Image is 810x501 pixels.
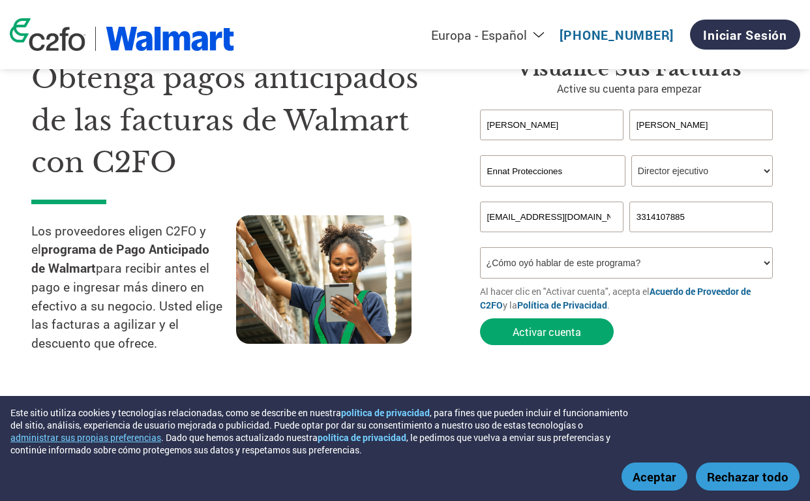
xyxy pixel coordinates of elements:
[629,142,773,150] div: Invalid last name or last name is too long
[480,202,623,232] input: Invalid Email format
[10,406,630,456] div: Este sitio utiliza cookies y tecnologías relacionadas, como se describe en nuestra , para fines q...
[690,20,800,50] a: Iniciar sesión
[480,285,751,311] a: Acuerdo de Proveedor de C2FO
[480,142,623,150] div: Invalid first name or first name is too long
[696,463,800,491] button: Rechazar todo
[318,431,406,444] a: política de privacidad
[10,431,161,444] button: administrar sus propias preferencias
[480,234,623,242] div: Inavlid Email Address
[236,215,412,344] img: supply chain worker
[31,222,236,354] p: Los proveedores eligen C2FO y el para recibir antes el pago e ingresar más dinero en efectivo a s...
[480,110,623,140] input: Nombre*
[517,299,607,311] a: Política de Privacidad
[106,27,234,51] img: Walmart
[480,81,779,97] p: Active su cuenta para empezar
[480,318,614,345] button: Activar cuenta
[10,18,85,51] img: c2fo logo
[341,406,430,419] a: política de privacidad
[629,110,773,140] input: Apellido*
[480,155,625,187] input: Nombre de su compañía*
[31,57,441,184] h1: Obtenga pagos anticipados de las facturas de Walmart con C2FO
[480,57,779,81] h3: Visualice sus facturas
[31,241,209,276] strong: programa de Pago Anticipado de Walmart
[629,202,773,232] input: Teléfono*
[631,155,773,187] select: Title/Role
[622,463,687,491] button: Aceptar
[480,284,779,312] p: Al hacer clic en "Activar cuenta", acepta el y la .
[629,234,773,242] div: Inavlid Phone Number
[560,27,674,43] a: [PHONE_NUMBER]
[480,188,773,196] div: Invalid company name or company name is too long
